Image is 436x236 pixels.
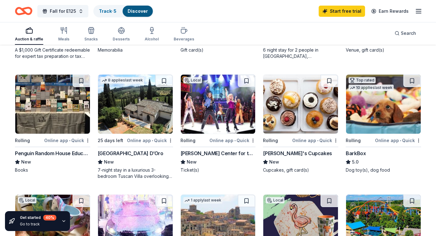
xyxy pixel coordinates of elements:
[84,37,98,42] div: Snacks
[98,137,123,144] div: 25 days left
[58,37,69,42] div: Meals
[43,215,56,220] div: 40 %
[375,137,421,144] div: Online app Quick
[352,158,359,166] span: 5.0
[346,74,421,173] a: Image for BarkBoxTop rated10 applieslast weekRollingOnline app•QuickBarkBox5.0Dog toy(s), dog food
[15,167,90,173] div: Books
[98,75,173,134] img: Image for Villa Sogni D’Oro
[69,138,70,143] span: •
[93,5,153,17] button: Track· 5Discover
[292,137,338,144] div: Online app Quick
[15,37,43,42] div: Auction & raffle
[15,137,30,144] div: Rolling
[15,47,90,59] div: A $1,000 Gift Certificate redeemable for expert tax preparation or tax resolution services—recipi...
[181,75,256,134] img: Image for Tilles Center for the Performing Arts
[101,77,144,84] div: 8 applies last week
[269,158,279,166] span: New
[20,222,56,227] div: Go to track
[401,30,416,37] span: Search
[234,138,236,143] span: •
[174,24,194,45] button: Beverages
[180,137,195,144] div: Rolling
[346,150,366,157] div: BarkBox
[15,74,90,173] a: Image for Penguin Random House EducationRollingOnline app•QuickPenguin Random House EducationNewB...
[183,77,202,83] div: Local
[58,24,69,45] button: Meals
[15,4,32,18] a: Home
[15,75,90,134] img: Image for Penguin Random House Education
[174,37,194,42] div: Beverages
[263,150,332,157] div: [PERSON_NAME]'s Cupcakes
[98,74,173,179] a: Image for Villa Sogni D’Oro8 applieslast week25 days leftOnline app•Quick[GEOGRAPHIC_DATA] D’OroN...
[98,150,163,157] div: [GEOGRAPHIC_DATA] D’Oro
[346,137,361,144] div: Rolling
[98,167,173,179] div: 7-night stay in a luxurious 3-bedroom Tuscan Villa overlooking a vineyard and the ancient walled ...
[400,138,401,143] span: •
[99,8,116,14] a: Track· 5
[180,74,256,173] a: Image for Tilles Center for the Performing ArtsLocalRollingOnline app•Quick[PERSON_NAME] Center f...
[128,8,148,14] a: Discover
[18,197,36,203] div: Local
[263,167,338,173] div: Cupcakes, gift card(s)
[346,47,421,53] div: Venue, gift card(s)
[50,7,76,15] span: Fall for E125
[145,24,159,45] button: Alcohol
[266,197,284,203] div: Local
[15,150,90,157] div: Penguin Random House Education
[180,167,256,173] div: Ticket(s)
[44,137,90,144] div: Online app Quick
[180,47,256,53] div: Gift card(s)
[349,85,394,91] div: 10 applies last week
[113,37,130,42] div: Desserts
[145,37,159,42] div: Alcohol
[390,27,421,39] button: Search
[104,158,114,166] span: New
[349,77,376,83] div: Top rated
[127,137,173,144] div: Online app Quick
[183,197,223,204] div: 1 apply last week
[368,6,412,17] a: Earn Rewards
[180,150,256,157] div: [PERSON_NAME] Center for the Performing Arts
[319,6,365,17] a: Start free trial
[152,138,153,143] span: •
[37,5,88,17] button: Fall for E125
[98,47,173,53] div: Memorabilia
[21,158,31,166] span: New
[317,138,318,143] span: •
[263,74,338,173] a: Image for Molly's CupcakesRollingOnline app•Quick[PERSON_NAME]'s CupcakesNewCupcakes, gift card(s)
[209,137,256,144] div: Online app Quick
[346,167,421,173] div: Dog toy(s), dog food
[15,24,43,45] button: Auction & raffle
[346,75,421,134] img: Image for BarkBox
[263,137,278,144] div: Rolling
[187,158,197,166] span: New
[263,47,338,59] div: 6 night stay for 2 people in [GEOGRAPHIC_DATA], [GEOGRAPHIC_DATA]
[84,24,98,45] button: Snacks
[263,75,338,134] img: Image for Molly's Cupcakes
[20,215,56,220] div: Get started
[113,24,130,45] button: Desserts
